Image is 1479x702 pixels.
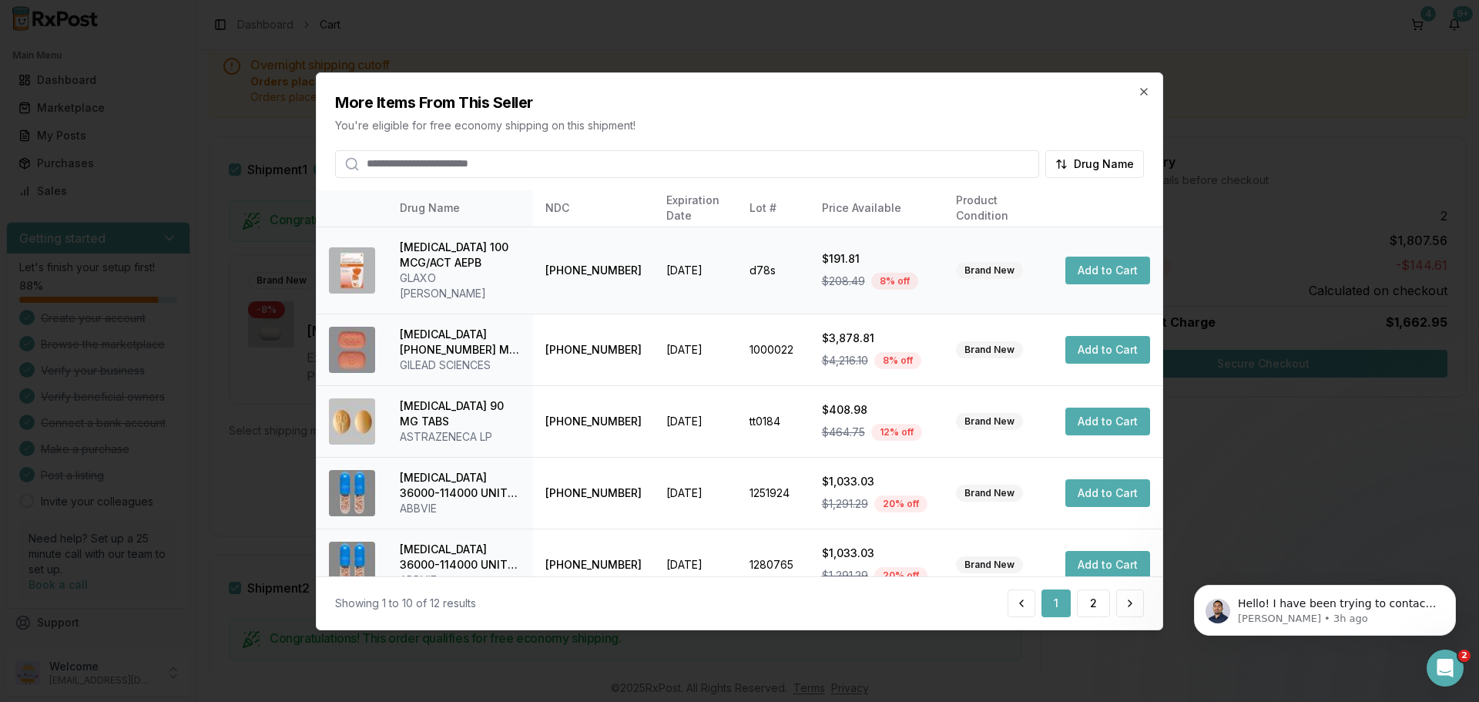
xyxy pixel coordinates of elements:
img: Creon 36000-114000 UNIT CPEP [329,542,375,588]
span: $4,216.10 [822,353,868,368]
span: 2 [1458,650,1471,662]
h2: More Items From This Seller [335,91,1144,113]
td: [DATE] [654,227,736,314]
div: $191.81 [822,251,931,267]
th: Lot # [737,190,810,227]
td: [PHONE_NUMBER] [533,227,654,314]
td: 1251924 [737,457,810,529]
td: [PHONE_NUMBER] [533,529,654,600]
img: Biktarvy 30-120-15 MG TABS [329,327,375,373]
button: Add to Cart [1065,479,1150,507]
td: 1000022 [737,314,810,385]
div: Brand New [956,413,1023,430]
div: $408.98 [822,402,931,418]
div: 8 % off [874,352,921,369]
td: [PHONE_NUMBER] [533,314,654,385]
img: Brilinta 90 MG TABS [329,398,375,445]
span: $464.75 [822,425,865,440]
div: 20 % off [874,495,927,512]
span: $1,291.29 [822,496,868,512]
button: Add to Cart [1065,257,1150,284]
button: Drug Name [1045,149,1144,177]
button: 1 [1041,589,1071,617]
div: 20 % off [874,567,927,584]
div: $3,878.81 [822,331,931,346]
div: Brand New [956,556,1023,573]
img: Arnuity Ellipta 100 MCG/ACT AEPB [329,247,375,294]
div: 12 % off [871,424,922,441]
div: Brand New [956,262,1023,279]
td: 1280765 [737,529,810,600]
button: Add to Cart [1065,551,1150,579]
th: Product Condition [944,190,1053,227]
div: GLAXO [PERSON_NAME] [400,270,521,301]
td: [DATE] [654,529,736,600]
th: NDC [533,190,654,227]
p: You're eligible for free economy shipping on this shipment! [335,117,1144,133]
td: d78s [737,227,810,314]
th: Expiration Date [654,190,736,227]
img: Creon 36000-114000 UNIT CPEP [329,470,375,516]
span: $1,291.29 [822,568,868,583]
button: Add to Cart [1065,336,1150,364]
div: [MEDICAL_DATA] 36000-114000 UNIT CPEP [400,470,521,501]
div: ABBVIE [400,501,521,516]
button: 2 [1077,589,1110,617]
div: [MEDICAL_DATA] 36000-114000 UNIT CPEP [400,542,521,573]
span: $208.49 [822,274,865,289]
span: Drug Name [1074,156,1134,171]
td: [DATE] [654,457,736,529]
th: Price Available [810,190,944,227]
button: Add to Cart [1065,408,1150,435]
div: ASTRAZENECA LP [400,429,521,445]
div: $1,033.03 [822,546,931,561]
div: [MEDICAL_DATA] [PHONE_NUMBER] MG TABS [400,327,521,358]
div: [MEDICAL_DATA] 100 MCG/ACT AEPB [400,240,521,270]
div: GILEAD SCIENCES [400,358,521,373]
div: Brand New [956,341,1023,358]
th: Drug Name [387,190,533,227]
div: 8 % off [871,273,918,290]
td: [PHONE_NUMBER] [533,457,654,529]
div: $1,033.03 [822,474,931,489]
div: Showing 1 to 10 of 12 results [335,596,476,611]
td: tt0184 [737,385,810,457]
div: ABBVIE [400,573,521,588]
td: [DATE] [654,385,736,457]
td: [DATE] [654,314,736,385]
iframe: Intercom notifications message [1171,553,1479,660]
td: [PHONE_NUMBER] [533,385,654,457]
iframe: Intercom live chat [1427,650,1464,687]
div: Brand New [956,485,1023,502]
div: [MEDICAL_DATA] 90 MG TABS [400,398,521,429]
